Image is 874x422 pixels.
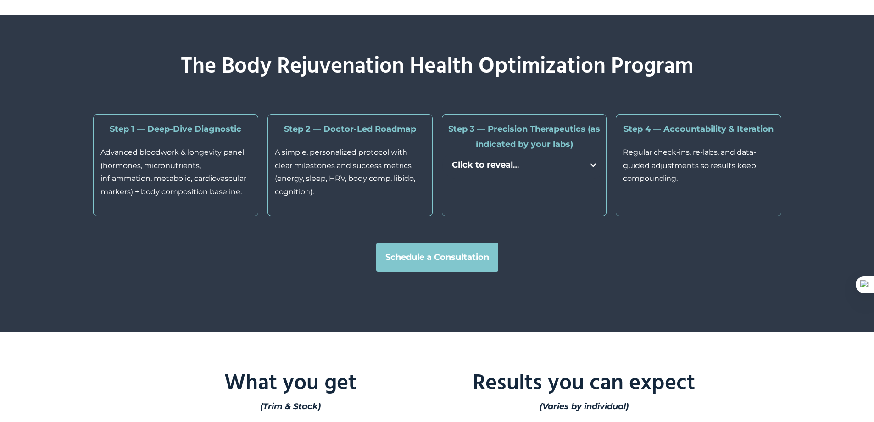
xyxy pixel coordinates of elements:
[376,243,498,271] a: Schedule a Consultation
[540,401,629,411] strong: (Varies by individual)
[284,124,416,134] strong: Step 2 — Doctor-Led Roadmap
[100,146,251,199] p: Advanced bloodwork & longevity panel (hormones, micronutrients, inflammation, metabolic, cardiova...
[452,159,519,171] span: …
[110,124,241,134] strong: Step 1 — Deep-Dive Diagnostic
[623,146,774,186] p: Regular check-ins, re-labs, and data-guided adjustments so results keep compounding.
[162,368,419,399] h2: What you get
[93,51,781,82] h2: The Body Rejuvenation Health Optimization Program
[442,152,606,179] button: Click to reveal…
[448,124,600,149] strong: Step 3 — Precision Therapeutics (as indicated by your labs)
[452,160,513,170] strong: Click to reveal
[385,250,489,264] strong: Schedule a Consultation
[260,401,321,411] strong: (Trim & Stack)
[623,124,774,134] strong: Step 4 — Accountability & Iteration
[456,368,713,399] h2: Results you can expect
[275,146,425,199] p: A simple, personalized protocol with clear milestones and success metrics (energy, sleep, HRV, bo...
